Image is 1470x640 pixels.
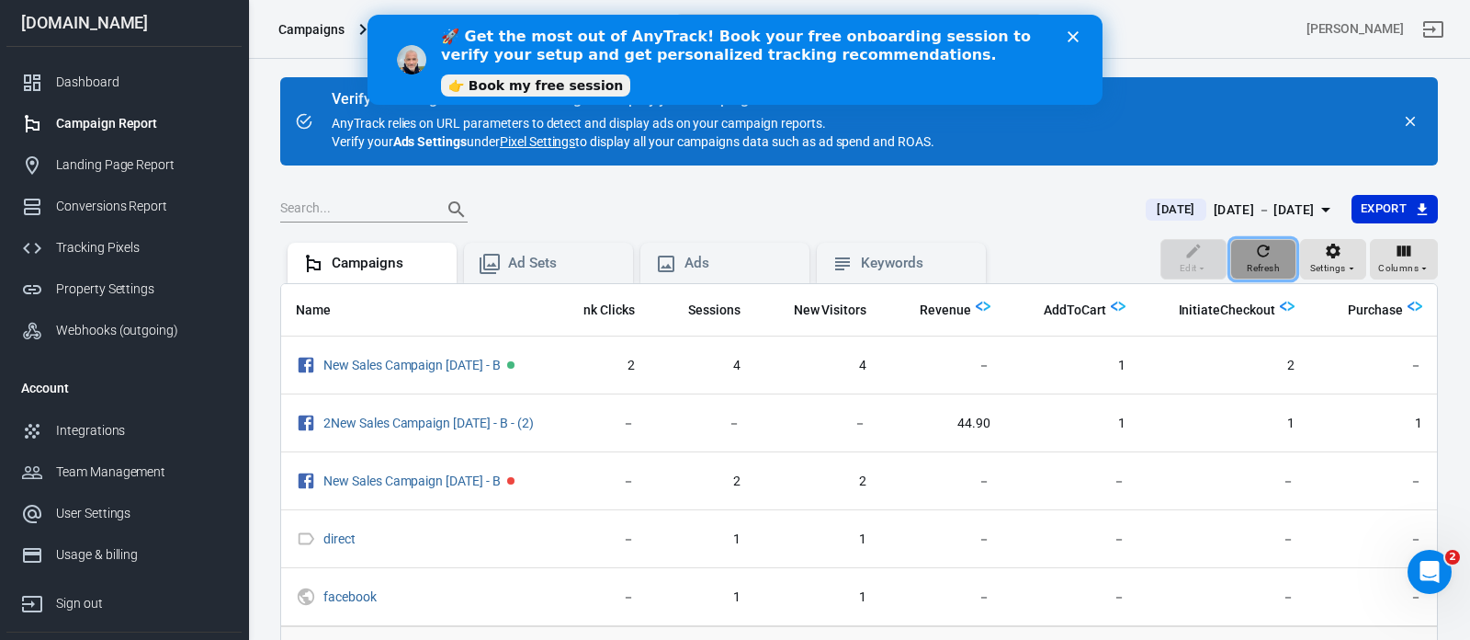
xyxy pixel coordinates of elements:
a: Property Settings [6,269,242,310]
span: Refresh [1247,260,1280,277]
span: New Visitors [794,302,867,320]
div: Tracking Pixels [56,238,227,257]
iframe: Intercom live chat banner [367,15,1102,105]
a: Conversions Report [6,186,242,227]
span: Name [296,302,355,320]
img: Logo [976,299,990,314]
span: InitiateCheckout [1179,302,1275,320]
span: 1 [770,531,867,549]
img: Logo [1408,299,1422,314]
div: Webhooks (outgoing) [56,321,227,340]
span: New Sales Campaign 22.08.2025 - B [323,359,503,371]
button: Search [435,188,479,232]
span: 1 [1020,415,1125,433]
a: Integrations [6,410,242,451]
span: Link Clicks [572,302,635,320]
svg: Facebook Ads [296,470,316,492]
span: 2 [548,357,635,375]
span: New Visitors [770,302,867,320]
span: The number of clicks on links within the ad that led to advertiser-specified destinations [572,299,635,321]
span: Paused [507,477,514,485]
span: 44.90 [896,415,990,433]
div: Ads [684,254,795,273]
button: [DOMAIN_NAME] [374,12,506,46]
img: Logo [1111,299,1125,314]
span: Columns [1378,260,1419,277]
div: Dashboard [56,73,227,92]
span: Sessions [688,302,741,320]
svg: Direct [296,528,316,550]
a: User Settings [6,493,242,534]
span: － [548,589,635,607]
span: － [1155,473,1295,491]
span: － [664,415,741,433]
span: 1 [664,589,741,607]
input: Search... [280,198,427,222]
a: Tracking Pixels [6,227,242,269]
div: Campaigns [332,254,442,273]
span: direct [323,532,358,545]
div: Keywords [861,254,971,273]
a: Sign out [1411,7,1455,51]
a: direct [323,531,356,546]
span: Purchase [1324,302,1403,320]
span: 2 [1445,550,1460,565]
a: Campaign Report [6,103,242,144]
div: Verify Ads Integration on Pixel Settings to display your campaigns [332,90,934,109]
span: 2 [770,473,867,491]
button: [DATE][DATE] － [DATE] [1131,195,1351,225]
span: － [1324,531,1422,549]
a: Dashboard [6,62,242,103]
div: Sign out [56,594,227,613]
a: Sign out [6,576,242,624]
div: [DATE] － [DATE] [1214,199,1315,222]
span: 1 [664,531,741,549]
span: [DATE] [1149,200,1202,219]
strong: Ads Settings [393,134,468,149]
span: － [1324,589,1422,607]
svg: Facebook Ads [296,354,316,376]
span: － [896,357,990,375]
span: 2 [664,473,741,491]
span: － [1020,531,1125,549]
span: 1 [1020,357,1125,375]
span: New Sales Campaign 18.08.2025 - B [323,474,503,487]
span: Purchase [1348,302,1403,320]
div: Campaigns [278,20,345,39]
span: － [1155,531,1295,549]
div: Campaign Report [56,114,227,133]
a: Usage & billing [6,534,242,576]
span: AddToCart [1020,302,1106,320]
svg: UTM & Web Traffic [296,586,316,608]
div: Property Settings [56,280,227,299]
div: AnyTrack relies on URL parameters to detect and display ads on your campaign reports. Verify your... [332,92,934,151]
a: Landing Page Report [6,144,242,186]
span: － [1155,589,1295,607]
span: The number of clicks on links within the ad that led to advertiser-specified destinations [548,299,635,321]
button: Export [1351,195,1438,223]
div: [DOMAIN_NAME] [6,15,242,31]
span: － [1020,473,1125,491]
div: Close [700,17,718,28]
img: Logo [1280,299,1295,314]
span: Total revenue calculated by AnyTrack. [920,299,971,321]
button: Settings [1300,239,1366,280]
a: Team Management [6,451,242,493]
div: User Settings [56,504,227,523]
span: － [548,415,635,433]
span: － [896,589,990,607]
div: Account id: vJBaXv7L [1306,19,1404,39]
svg: Facebook Ads [296,412,316,434]
button: Columns [1370,239,1438,280]
span: 2New Sales Campaign 20.08.2025 - B - (2) [323,417,537,429]
span: － [548,531,635,549]
span: AddToCart [1044,302,1106,320]
button: close [1397,109,1423,134]
span: － [1324,357,1422,375]
span: 1 [1324,415,1422,433]
div: Team Management [56,463,227,482]
span: 1 [1155,415,1295,433]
